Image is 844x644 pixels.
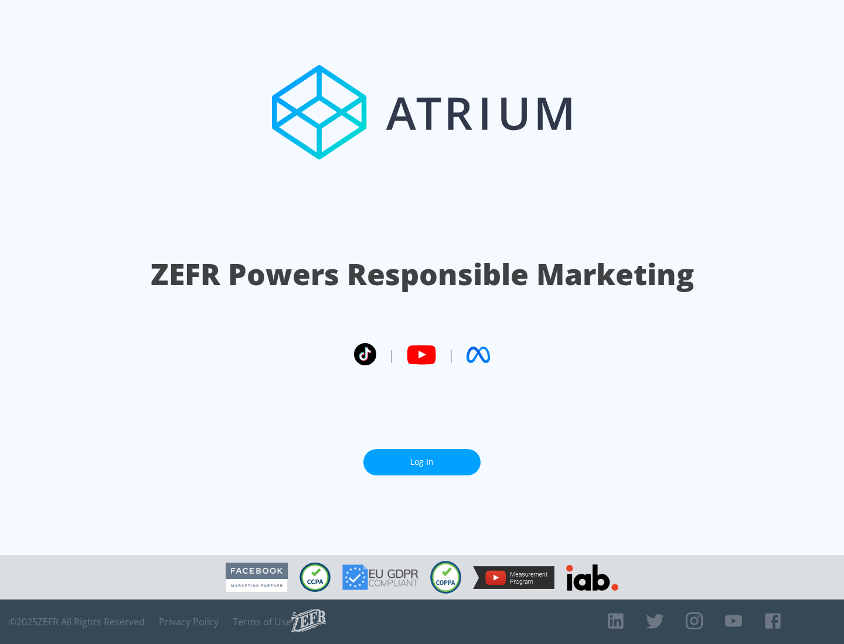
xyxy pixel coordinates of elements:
img: CCPA Compliant [300,563,331,592]
a: Log In [363,449,481,475]
a: Privacy Policy [159,616,219,628]
span: © 2025 ZEFR All Rights Reserved [9,616,145,628]
img: GDPR Compliant [342,564,418,590]
span: | [388,346,395,364]
img: IAB [566,564,618,591]
img: Facebook Marketing Partner [226,563,288,592]
a: Terms of Use [233,616,291,628]
span: | [448,346,455,364]
h1: ZEFR Powers Responsible Marketing [151,254,694,294]
img: YouTube Measurement Program [473,566,554,589]
img: COPPA Compliant [430,561,461,594]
